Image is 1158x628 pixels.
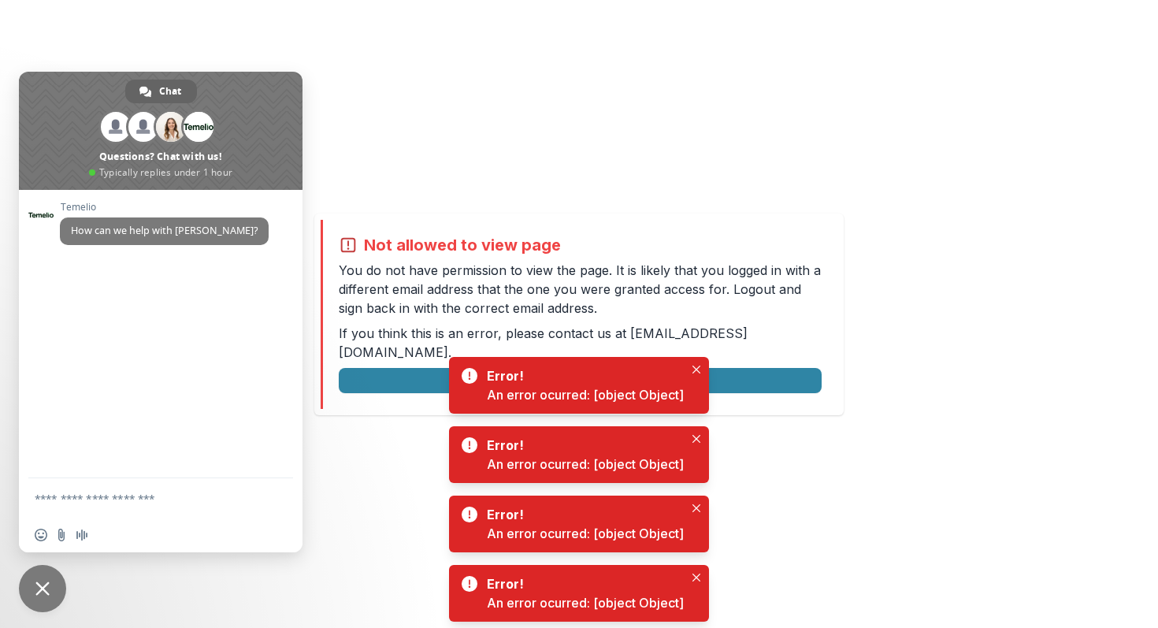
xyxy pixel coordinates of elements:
[487,436,677,455] div: Error!
[687,360,706,379] button: Close
[71,224,258,237] span: How can we help with [PERSON_NAME]?
[339,324,822,362] p: If you think this is an error, please contact us at .
[19,565,66,612] div: Close chat
[35,529,47,541] span: Insert an emoji
[487,524,684,543] div: An error ocurred: [object Object]
[364,236,561,255] h2: Not allowed to view page
[339,325,748,360] a: [EMAIL_ADDRESS][DOMAIN_NAME]
[35,492,252,506] textarea: Compose your message...
[55,529,68,541] span: Send a file
[339,368,822,393] button: Logout
[687,568,706,587] button: Close
[487,385,684,404] div: An error ocurred: [object Object]
[339,261,822,318] p: You do not have permission to view the page. It is likely that you logged in with a different ema...
[125,80,197,103] div: Chat
[487,366,677,385] div: Error!
[159,80,181,103] span: Chat
[487,593,684,612] div: An error ocurred: [object Object]
[487,455,684,474] div: An error ocurred: [object Object]
[687,429,706,448] button: Close
[76,529,88,541] span: Audio message
[487,574,677,593] div: Error!
[487,505,677,524] div: Error!
[687,499,706,518] button: Close
[60,202,269,213] span: Temelio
